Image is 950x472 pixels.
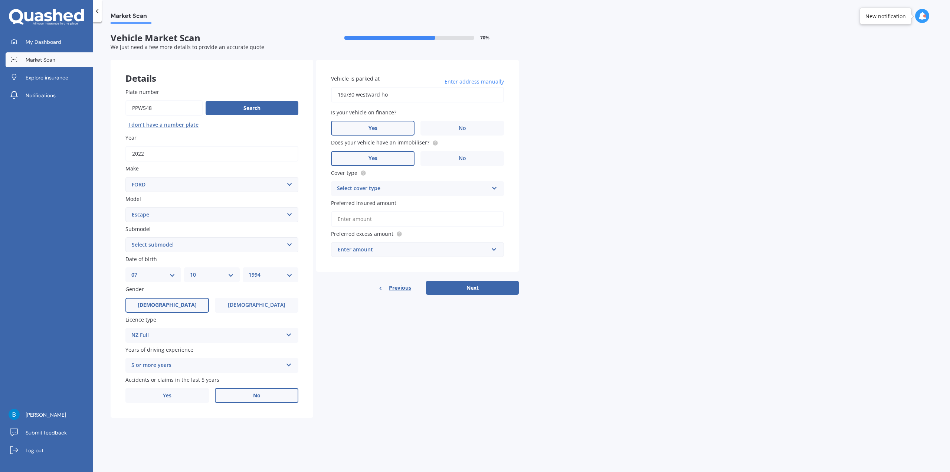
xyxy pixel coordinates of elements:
span: Preferred insured amount [331,199,396,206]
a: [PERSON_NAME] [6,407,93,422]
span: Year [125,134,137,141]
span: Accidents or claims in the last 5 years [125,376,219,383]
button: Search [206,101,298,115]
span: Preferred excess amount [331,230,393,237]
span: [PERSON_NAME] [26,411,66,419]
div: NZ Full [131,331,283,340]
span: [DEMOGRAPHIC_DATA] [138,302,197,308]
a: Explore insurance [6,70,93,85]
div: New notification [865,12,906,20]
span: No [253,393,261,399]
div: 5 or more years [131,361,283,370]
span: Gender [125,286,144,293]
span: Does your vehicle have an immobiliser? [331,139,429,146]
span: Notifications [26,92,56,99]
button: I don’t have a number plate [125,119,202,131]
span: Market Scan [111,12,151,22]
input: Enter address [331,87,504,102]
span: Date of birth [125,255,157,263]
span: Is your vehicle on finance? [331,109,396,116]
span: No [459,125,466,131]
span: Years of driving experience [125,346,193,353]
span: Explore insurance [26,74,68,81]
div: Details [111,60,313,82]
a: Log out [6,443,93,458]
span: Submit feedback [26,429,67,436]
input: Enter amount [331,211,504,227]
span: Previous [389,282,411,293]
span: Market Scan [26,56,55,64]
span: Submodel [125,225,151,232]
span: Model [125,195,141,202]
a: My Dashboard [6,35,93,49]
a: Submit feedback [6,425,93,440]
span: [DEMOGRAPHIC_DATA] [228,302,285,308]
input: YYYY [125,146,298,162]
span: Enter address manually [445,78,504,85]
span: Yes [163,393,171,399]
span: Make [125,165,139,172]
span: Vehicle Market Scan [111,33,315,43]
img: AATXAJw2npkH29ErhahoRlKwsCQLGCVvs9_RPryCOcwn=s96-c [9,409,20,420]
a: Market Scan [6,52,93,67]
span: Log out [26,447,43,454]
span: Licence type [125,316,156,323]
span: Yes [368,125,377,131]
span: Plate number [125,88,159,95]
div: Select cover type [337,184,488,193]
span: We just need a few more details to provide an accurate quote [111,43,264,51]
input: Enter plate number [125,100,203,116]
span: My Dashboard [26,38,61,46]
span: No [459,155,466,162]
span: Yes [368,155,377,162]
div: Enter amount [338,245,488,254]
a: Notifications [6,88,93,103]
span: Cover type [331,169,357,176]
button: Next [426,281,519,295]
span: 70 % [480,35,489,40]
span: Vehicle is parked at [331,75,380,82]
